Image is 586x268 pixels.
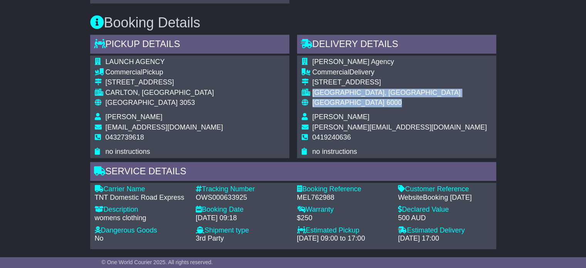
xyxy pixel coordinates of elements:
[398,194,492,202] div: WebsiteBooking [DATE]
[106,99,178,106] span: [GEOGRAPHIC_DATA]
[297,234,391,243] div: [DATE] 09:00 to 17:00
[106,89,223,97] div: CARLTON, [GEOGRAPHIC_DATA]
[95,206,188,214] div: Description
[106,58,165,66] span: LAUNCH AGENCY
[95,185,188,194] div: Carrier Name
[297,226,391,235] div: Estimated Pickup
[90,162,496,183] div: Service Details
[312,133,351,141] span: 0419240636
[398,206,492,214] div: Declared Value
[106,133,144,141] span: 0432739618
[297,35,496,56] div: Delivery Details
[106,123,223,131] span: [EMAIL_ADDRESS][DOMAIN_NAME]
[106,68,143,76] span: Commercial
[196,206,289,214] div: Booking Date
[312,89,487,97] div: [GEOGRAPHIC_DATA], [GEOGRAPHIC_DATA]
[297,194,391,202] div: MEL762988
[196,234,224,242] span: 3rd Party
[95,234,104,242] span: No
[312,113,369,121] span: [PERSON_NAME]
[102,259,213,265] span: © One World Courier 2025. All rights reserved.
[312,68,349,76] span: Commercial
[312,123,487,131] span: [PERSON_NAME][EMAIL_ADDRESS][DOMAIN_NAME]
[196,226,289,235] div: Shipment type
[312,58,394,66] span: [PERSON_NAME] Agency
[196,185,289,194] div: Tracking Number
[196,214,289,222] div: [DATE] 09:18
[312,68,487,77] div: Delivery
[90,35,289,56] div: Pickup Details
[180,99,195,106] span: 3053
[386,99,402,106] span: 6000
[106,78,223,87] div: [STREET_ADDRESS]
[297,214,391,222] div: $250
[106,148,150,155] span: no instructions
[297,185,391,194] div: Booking Reference
[106,68,223,77] div: Pickup
[95,214,188,222] div: womens clothing
[398,226,492,235] div: Estimated Delivery
[95,194,188,202] div: TNT Domestic Road Express
[297,206,391,214] div: Warranty
[95,226,188,235] div: Dangerous Goods
[312,99,385,106] span: [GEOGRAPHIC_DATA]
[196,194,289,202] div: OWS000633925
[398,214,492,222] div: 500 AUD
[90,15,496,30] h3: Booking Details
[312,148,357,155] span: no instructions
[398,234,492,243] div: [DATE] 17:00
[106,113,163,121] span: [PERSON_NAME]
[398,185,492,194] div: Customer Reference
[312,78,487,87] div: [STREET_ADDRESS]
